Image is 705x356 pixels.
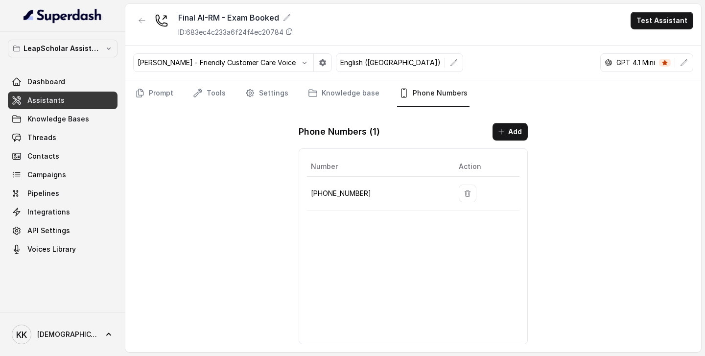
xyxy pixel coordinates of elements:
[8,321,117,348] a: [DEMOGRAPHIC_DATA]
[16,330,27,340] text: KK
[133,80,175,107] a: Prompt
[616,58,655,68] p: GPT 4.1 Mini
[27,226,70,236] span: API Settings
[178,12,293,24] div: Final AI-RM - Exam Booked
[37,330,98,339] span: [DEMOGRAPHIC_DATA]
[451,157,519,177] th: Action
[605,59,612,67] svg: openai logo
[27,133,56,142] span: Threads
[8,110,117,128] a: Knowledge Bases
[8,222,117,239] a: API Settings
[8,240,117,258] a: Voices Library
[306,80,381,107] a: Knowledge base
[8,129,117,146] a: Threads
[8,185,117,202] a: Pipelines
[27,114,89,124] span: Knowledge Bases
[8,203,117,221] a: Integrations
[307,157,451,177] th: Number
[133,80,693,107] nav: Tabs
[8,166,117,184] a: Campaigns
[340,58,441,68] p: English ([GEOGRAPHIC_DATA])
[27,95,65,105] span: Assistants
[631,12,693,29] button: Test Assistant
[243,80,290,107] a: Settings
[299,124,380,140] h1: Phone Numbers ( 1 )
[8,147,117,165] a: Contacts
[8,40,117,57] button: LeapScholar Assistant
[178,27,283,37] p: ID: 683ec4c233a6f24f4ec20784
[493,123,528,141] button: Add
[27,170,66,180] span: Campaigns
[191,80,228,107] a: Tools
[138,58,296,68] p: [PERSON_NAME] - Friendly Customer Care Voice
[311,188,443,199] p: [PHONE_NUMBER]
[23,43,102,54] p: LeapScholar Assistant
[27,189,59,198] span: Pipelines
[27,207,70,217] span: Integrations
[27,77,65,87] span: Dashboard
[23,8,102,24] img: light.svg
[8,92,117,109] a: Assistants
[27,244,76,254] span: Voices Library
[27,151,59,161] span: Contacts
[8,73,117,91] a: Dashboard
[397,80,470,107] a: Phone Numbers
